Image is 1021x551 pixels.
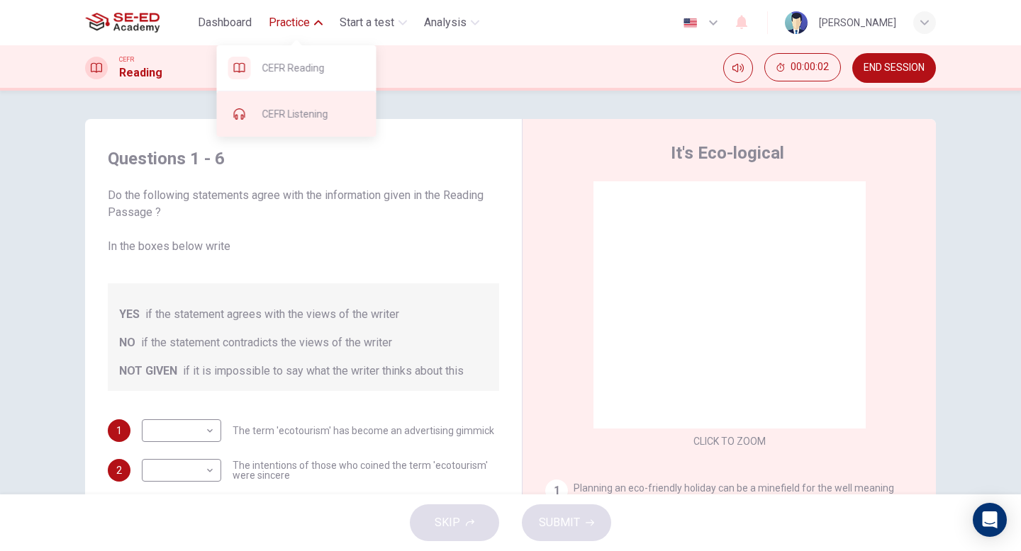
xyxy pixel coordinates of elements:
a: SE-ED Academy logo [85,8,192,37]
button: Start a test [334,10,413,35]
span: 00:00:02 [791,62,829,73]
span: YES [119,306,140,323]
span: NOT GIVEN [119,363,177,380]
span: END SESSION [864,62,925,74]
h4: Questions 1 - 6 [108,147,499,170]
span: 2 [116,465,122,475]
img: en [681,18,699,28]
span: Analysis [424,14,467,31]
button: END SESSION [852,53,936,83]
div: CEFR Reading [217,45,376,91]
span: Start a test [340,14,394,31]
div: [PERSON_NAME] [819,14,896,31]
button: Analysis [418,10,485,35]
span: Do the following statements agree with the information given in the Reading Passage ? In the boxe... [108,187,499,255]
span: The term 'ecotourism' has become an advertising gimmick [233,426,494,436]
div: Mute [723,53,753,83]
span: CEFR Reading [262,59,365,76]
button: 00:00:02 [764,53,841,81]
span: The intentions of those who coined the term 'ecotourism' were sincere [233,460,499,480]
span: if the statement agrees with the views of the writer [145,306,399,323]
span: CEFR [119,55,134,64]
h1: Reading [119,64,162,81]
div: Open Intercom Messenger [973,503,1007,537]
span: if the statement contradicts the views of the writer [141,334,392,351]
span: Dashboard [198,14,252,31]
img: SE-ED Academy logo [85,8,160,37]
h4: It's Eco-logical [671,142,784,164]
button: Practice [263,10,328,35]
span: if it is impossible to say what the writer thinks about this [183,363,464,380]
span: 1 [116,426,122,436]
span: NO [119,334,135,351]
div: Hide [764,53,841,83]
div: CEFR Listening [217,91,376,137]
div: 1 [545,479,568,502]
span: Planning an eco-friendly holiday can be a minefield for the well meaning [PERSON_NAME], says [PER... [574,482,894,511]
span: CEFR Listening [262,106,365,123]
img: Profile picture [785,11,808,34]
button: Dashboard [192,10,257,35]
span: Practice [269,14,310,31]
